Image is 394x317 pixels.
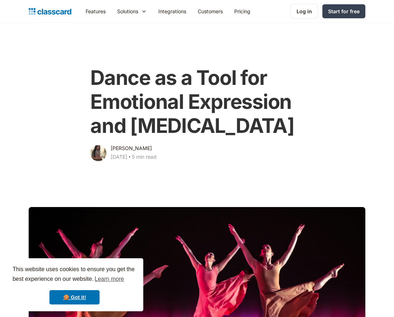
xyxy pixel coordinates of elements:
div: Start for free [328,8,360,15]
a: Integrations [153,3,192,19]
a: Log in [290,4,318,19]
h1: Dance as a Tool for Emotional Expression and [MEDICAL_DATA] [90,66,304,138]
div: [DATE] [111,153,127,161]
a: Customers [192,3,229,19]
span: This website uses cookies to ensure you get the best experience on our website. [13,265,136,284]
a: Logo [29,6,71,16]
a: Start for free [322,4,365,18]
div: Solutions [111,3,153,19]
div: 5 min read [132,153,157,161]
a: Pricing [229,3,256,19]
a: Features [80,3,111,19]
a: dismiss cookie message [49,290,100,304]
div: [PERSON_NAME] [111,144,152,153]
div: Solutions [117,8,138,15]
div: Log in [297,8,312,15]
a: learn more about cookies [93,274,125,284]
div: ‧ [127,153,132,163]
div: cookieconsent [6,258,143,311]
